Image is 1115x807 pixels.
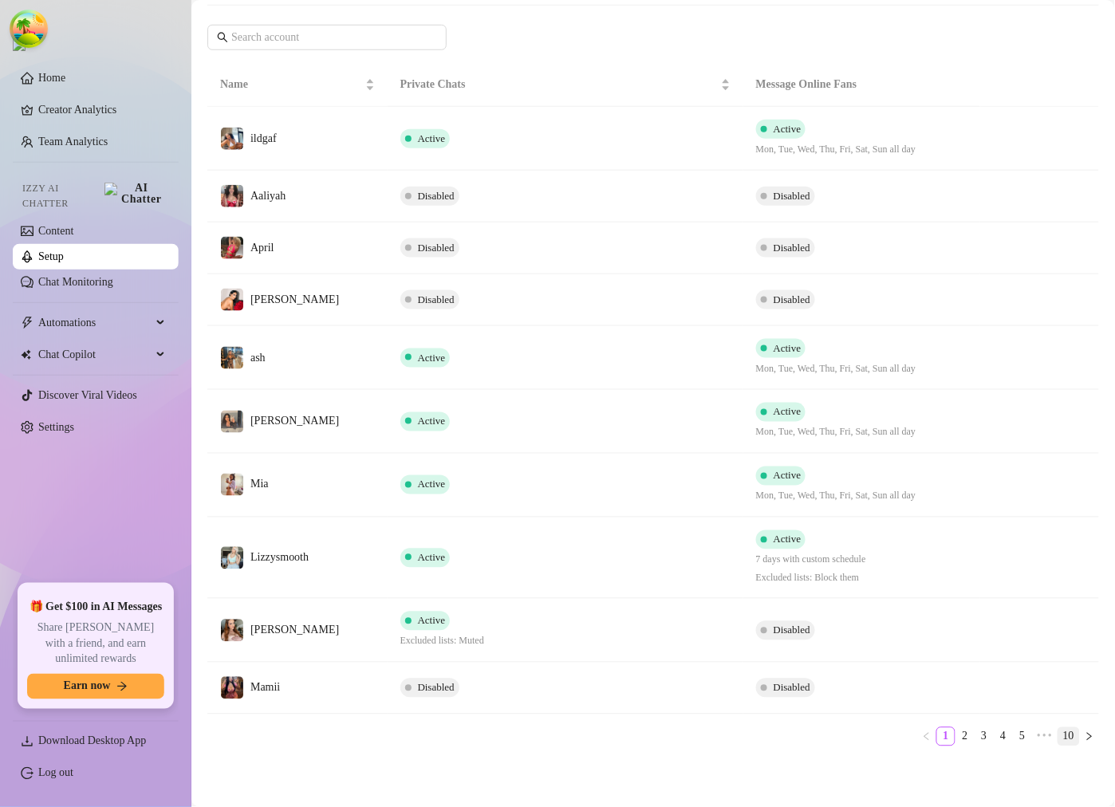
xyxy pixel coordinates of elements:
[38,225,73,237] a: Content
[221,547,243,569] img: Lizzysmooth
[38,310,152,336] span: Automations
[1058,727,1080,746] li: 10
[250,415,339,427] span: [PERSON_NAME]
[917,727,936,746] li: Previous Page
[38,72,65,84] a: Home
[116,681,128,692] span: arrow-right
[27,674,164,699] button: Earn nowarrow-right
[922,732,932,742] span: left
[756,142,916,157] span: Mon, Tue, Wed, Thu, Fri, Sat, Sun all day
[221,289,243,311] img: Sophia
[418,190,455,202] span: Disabled
[400,76,718,93] span: Private Chats
[774,342,802,354] span: Active
[774,123,802,135] span: Active
[64,680,111,693] span: Earn now
[1032,727,1058,746] li: Next 5 Pages
[38,97,166,123] a: Creator Analytics
[21,735,33,748] span: download
[995,728,1012,746] a: 4
[388,63,743,107] th: Private Chats
[21,317,33,329] span: thunderbolt
[975,727,994,746] li: 3
[756,425,916,440] span: Mon, Tue, Wed, Thu, Fri, Sat, Sun all day
[250,132,277,144] span: ildgaf
[221,474,243,496] img: Mia
[27,620,164,667] span: Share [PERSON_NAME] with a friend, and earn unlimited rewards
[1080,727,1099,746] li: Next Page
[38,276,113,288] a: Chat Monitoring
[936,727,955,746] li: 1
[250,624,339,636] span: [PERSON_NAME]
[250,682,280,694] span: Mamii
[774,242,810,254] span: Disabled
[250,293,339,305] span: [PERSON_NAME]
[38,389,137,401] a: Discover Viral Videos
[994,727,1013,746] li: 4
[38,250,64,262] a: Setup
[956,728,974,746] a: 2
[221,237,243,259] img: April
[250,478,269,490] span: Mia
[756,361,916,376] span: Mon, Tue, Wed, Thu, Fri, Sat, Sun all day
[1058,728,1079,746] a: 10
[38,421,74,433] a: Settings
[13,13,45,45] button: Open Tanstack query devtools
[774,470,802,482] span: Active
[38,735,146,747] span: Download Desktop App
[418,352,446,364] span: Active
[774,190,810,202] span: Disabled
[250,352,266,364] span: ash
[418,242,455,254] span: Disabled
[955,727,975,746] li: 2
[221,185,243,207] img: Aaliyah
[221,677,243,699] img: Mamii
[221,620,243,642] img: Chloe
[756,553,866,568] span: 7 days with custom schedule
[774,406,802,418] span: Active
[774,293,810,305] span: Disabled
[774,533,802,545] span: Active
[250,242,274,254] span: April
[418,293,455,305] span: Disabled
[774,682,810,694] span: Disabled
[1080,727,1099,746] button: right
[231,29,424,46] input: Search account
[207,63,388,107] th: Name
[756,571,866,586] span: Excluded lists: Block them
[418,132,446,144] span: Active
[1013,727,1032,746] li: 5
[220,76,362,93] span: Name
[937,728,955,746] a: 1
[250,190,286,202] span: Aaliyah
[250,552,309,564] span: Lizzysmooth
[1014,728,1031,746] a: 5
[30,599,163,615] span: 🎁 Get $100 in AI Messages
[418,682,455,694] span: Disabled
[38,136,108,148] a: Team Analytics
[104,183,166,205] img: AI Chatter
[221,347,243,369] img: ash
[418,552,446,564] span: Active
[221,411,243,433] img: Esmeralda
[975,728,993,746] a: 3
[21,349,31,360] img: Chat Copilot
[917,727,936,746] button: left
[418,478,446,490] span: Active
[217,32,228,43] span: search
[418,415,446,427] span: Active
[22,181,98,211] span: Izzy AI Chatter
[743,63,980,107] th: Message Online Fans
[38,342,152,368] span: Chat Copilot
[221,128,243,150] img: ildgaf
[418,615,446,627] span: Active
[400,634,484,649] span: Excluded lists: Muted
[756,489,916,504] span: Mon, Tue, Wed, Thu, Fri, Sat, Sun all day
[1032,727,1058,746] span: •••
[38,767,73,779] a: Log out
[774,624,810,636] span: Disabled
[1085,732,1094,742] span: right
